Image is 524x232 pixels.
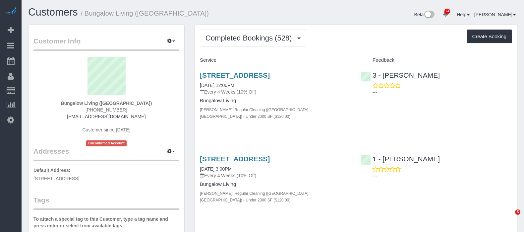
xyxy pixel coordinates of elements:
button: Create Booking [467,30,512,43]
a: [EMAIL_ADDRESS][DOMAIN_NAME] [67,114,146,119]
p: Every 4 Weeks (10% Off) [200,172,351,179]
legend: Tags [33,195,179,210]
a: Help [457,12,470,17]
span: Unconfirmed Account [86,140,127,146]
img: Automaid Logo [4,7,17,16]
label: To attach a special tag to this Customer, type a tag name and press enter or select from availabl... [33,216,179,229]
a: 3 - [PERSON_NAME] [361,71,440,79]
small: / Bungalow Living ([GEOGRAPHIC_DATA]) [81,10,209,17]
small: [PERSON_NAME]: Regular Cleaning ([GEOGRAPHIC_DATA], [GEOGRAPHIC_DATA]) - Under 2000 SF ($120.00) [200,108,310,119]
a: [DATE] 12:00PM [200,83,234,88]
a: [STREET_ADDRESS] [200,71,270,79]
a: [DATE] 3:00PM [200,166,232,172]
h4: Service [200,57,351,63]
small: [PERSON_NAME]: Regular Cleaning ([GEOGRAPHIC_DATA], [GEOGRAPHIC_DATA]) - Under 2000 SF ($120.00) [200,191,310,202]
h4: Feedback [361,57,512,63]
button: Completed Bookings (528) [200,30,306,46]
h4: Bungalow Living [200,182,351,187]
a: Customers [28,6,78,18]
img: New interface [424,11,435,19]
span: Completed Bookings (528) [205,34,295,42]
label: Default Address: [33,167,71,174]
p: --- [373,173,512,179]
iframe: Intercom live chat [501,209,517,225]
span: Customer since [DATE] [82,127,130,132]
a: 24 [439,7,452,21]
p: Every 4 Weeks (10% Off) [200,89,351,95]
a: [STREET_ADDRESS] [200,155,270,163]
h4: Bungalow Living [200,98,351,104]
legend: Customer Info [33,36,179,51]
strong: Bungalow Living ([GEOGRAPHIC_DATA]) [61,101,152,106]
span: 5 [515,209,520,215]
span: 24 [444,9,450,14]
a: 1 - [PERSON_NAME] [361,155,440,163]
a: [PERSON_NAME] [474,12,516,17]
p: --- [373,89,512,96]
span: [STREET_ADDRESS] [33,176,79,181]
hm-ph: [PHONE_NUMBER] [86,107,127,113]
a: Beta [414,12,435,17]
